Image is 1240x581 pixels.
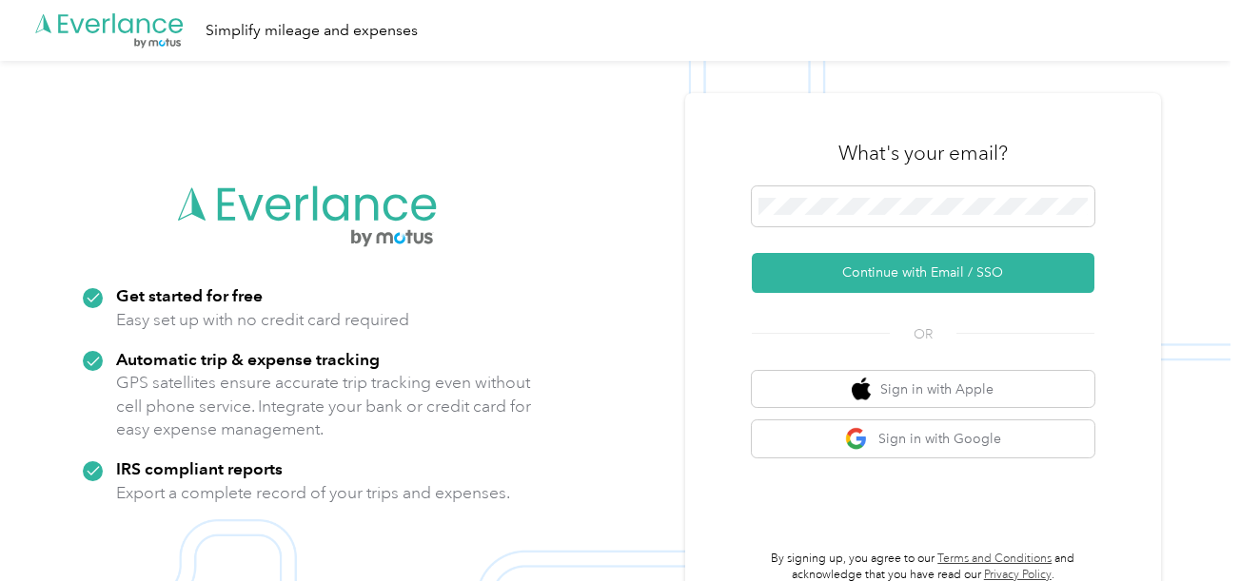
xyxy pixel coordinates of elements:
[116,371,532,441] p: GPS satellites ensure accurate trip tracking even without cell phone service. Integrate your bank...
[845,427,869,451] img: google logo
[890,324,956,344] span: OR
[116,481,510,505] p: Export a complete record of your trips and expenses.
[752,253,1094,293] button: Continue with Email / SSO
[116,458,283,478] strong: IRS compliant reports
[752,420,1094,457] button: google logoSign in with Google
[852,378,871,401] img: apple logo
[116,285,263,305] strong: Get started for free
[206,19,418,43] div: Simplify mileage and expenses
[116,349,380,369] strong: Automatic trip & expense tracking
[752,371,1094,408] button: apple logoSign in with Apple
[116,308,409,332] p: Easy set up with no credit card required
[937,552,1052,566] a: Terms and Conditions
[1133,474,1240,581] iframe: Everlance-gr Chat Button Frame
[838,140,1008,166] h3: What's your email?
